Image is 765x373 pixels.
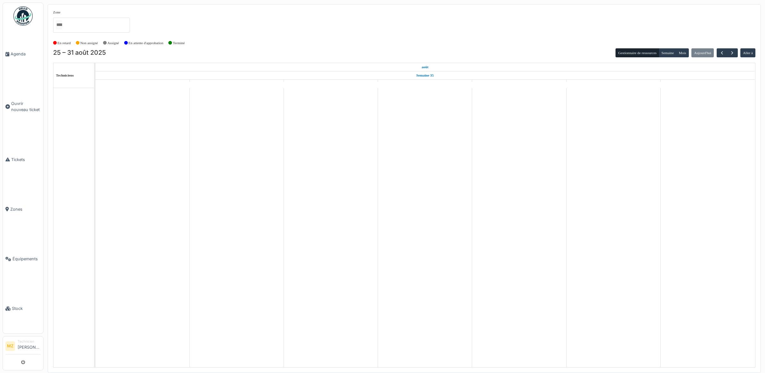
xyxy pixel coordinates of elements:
[128,40,163,46] label: En attente d'approbation
[18,339,41,344] div: Technicien
[415,71,435,79] a: Semaine 35
[606,80,621,88] a: 30 août 2025
[740,48,755,57] button: Aller à
[13,6,33,26] img: Badge_color-CXgf-gQk.svg
[3,284,43,333] a: Stock
[136,80,149,88] a: 25 août 2025
[700,80,715,88] a: 31 août 2025
[53,49,106,57] h2: 25 – 31 août 2025
[11,157,41,163] span: Tickets
[676,48,689,57] button: Mois
[691,48,714,57] button: Aujourd'hui
[512,80,526,88] a: 29 août 2025
[5,339,41,354] a: MZ Technicien[PERSON_NAME]
[616,48,659,57] button: Gestionnaire de ressources
[12,256,41,262] span: Équipements
[5,341,15,351] li: MZ
[53,10,60,15] label: Zone
[18,339,41,353] li: [PERSON_NAME]
[229,80,244,88] a: 26 août 2025
[418,80,432,88] a: 28 août 2025
[3,234,43,284] a: Équipements
[108,40,119,46] label: Assigné
[11,101,41,113] span: Ouvrir nouveau ticket
[3,184,43,234] a: Zones
[3,79,43,134] a: Ouvrir nouveau ticket
[3,29,43,79] a: Agenda
[10,206,41,212] span: Zones
[80,40,98,46] label: Non assigné
[12,305,41,312] span: Stock
[717,48,727,58] button: Précédent
[324,80,338,88] a: 27 août 2025
[659,48,676,57] button: Semaine
[727,48,737,58] button: Suivant
[56,20,62,29] input: Tous
[56,73,74,77] span: Techniciens
[58,40,71,46] label: En retard
[3,135,43,184] a: Tickets
[173,40,185,46] label: Terminé
[420,63,430,71] a: 25 août 2025
[11,51,41,57] span: Agenda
